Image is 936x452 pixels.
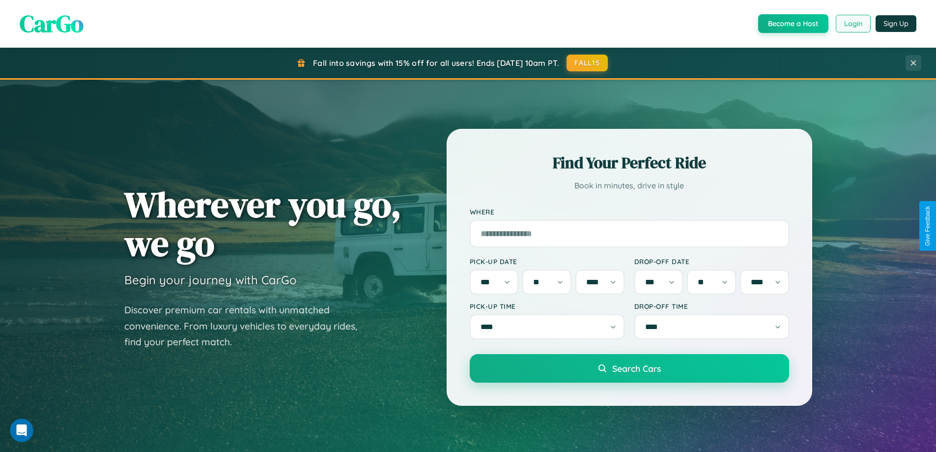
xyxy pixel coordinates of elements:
button: Sign Up [876,15,916,32]
div: Give Feedback [924,206,931,246]
button: Become a Host [758,14,828,33]
label: Pick-up Date [470,257,624,266]
label: Drop-off Time [634,302,789,310]
iframe: Intercom live chat [10,419,33,442]
h1: Wherever you go, we go [124,185,401,263]
label: Where [470,208,789,216]
label: Drop-off Date [634,257,789,266]
span: CarGo [20,7,84,40]
label: Pick-up Time [470,302,624,310]
h3: Begin your journey with CarGo [124,272,297,287]
button: FALL15 [567,55,608,71]
span: Search Cars [612,363,661,374]
p: Book in minutes, drive in style [470,179,789,193]
p: Discover premium car rentals with unmatched convenience. From luxury vehicles to everyday rides, ... [124,302,370,350]
button: Login [836,15,871,32]
h2: Find Your Perfect Ride [470,152,789,174]
button: Search Cars [470,354,789,383]
span: Fall into savings with 15% off for all users! Ends [DATE] 10am PT. [313,58,559,68]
